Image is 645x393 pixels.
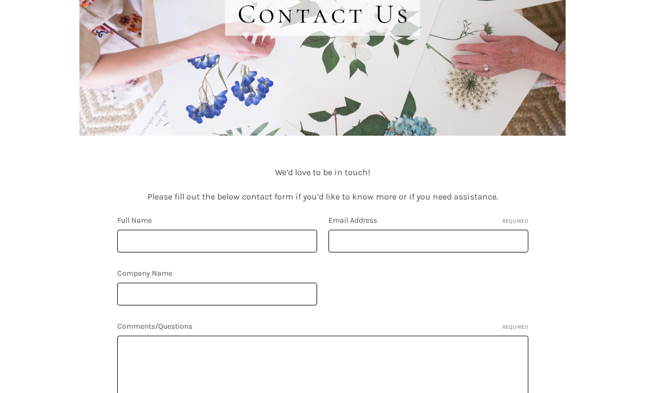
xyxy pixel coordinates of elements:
label: Email Address [328,215,528,226]
label: Full Name [117,215,317,226]
label: Comments/Questions [117,321,528,332]
font: We’d love to be in touch! [275,167,370,177]
small: Required [502,217,528,225]
label: Company Name [117,268,317,279]
font: Please fill out the below contact form if you’d like to know more or if you need assistance. [147,191,498,202]
small: Required [502,323,528,331]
